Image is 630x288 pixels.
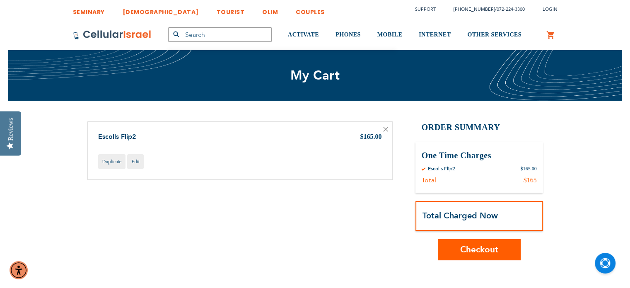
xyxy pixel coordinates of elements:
span: INTERNET [419,31,451,38]
a: SEMINARY [73,2,105,17]
span: $165.00 [360,133,382,140]
a: OLIM [262,2,278,17]
strong: Total Charged Now [422,210,498,221]
a: MOBILE [377,19,403,51]
span: Login [543,6,558,12]
h3: One Time Charges [422,150,537,161]
input: Search [168,27,272,42]
div: Reviews [7,118,14,140]
button: Checkout [438,239,521,260]
div: Escolls Flip2 [428,165,455,172]
span: Edit [131,159,140,165]
span: My Cart [290,67,340,84]
a: [PHONE_NUMBER] [454,6,495,12]
a: [DEMOGRAPHIC_DATA] [123,2,199,17]
span: ACTIVATE [288,31,319,38]
span: Duplicate [102,159,122,165]
a: Escolls Flip2 [98,132,136,141]
img: Cellular Israel Logo [73,30,152,40]
div: $165.00 [521,165,537,172]
div: Accessibility Menu [10,261,28,279]
span: PHONES [336,31,361,38]
span: Checkout [460,244,498,256]
span: MOBILE [377,31,403,38]
a: PHONES [336,19,361,51]
span: OTHER SERVICES [467,31,521,38]
a: 072-224-3300 [497,6,525,12]
li: / [445,3,525,15]
a: INTERNET [419,19,451,51]
a: OTHER SERVICES [467,19,521,51]
a: COUPLES [296,2,325,17]
a: Edit [127,154,144,169]
a: ACTIVATE [288,19,319,51]
a: Support [415,6,436,12]
a: Duplicate [98,154,126,169]
div: Total [422,176,436,184]
a: TOURIST [217,2,245,17]
div: $165 [524,176,537,184]
h2: Order Summary [415,121,543,133]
